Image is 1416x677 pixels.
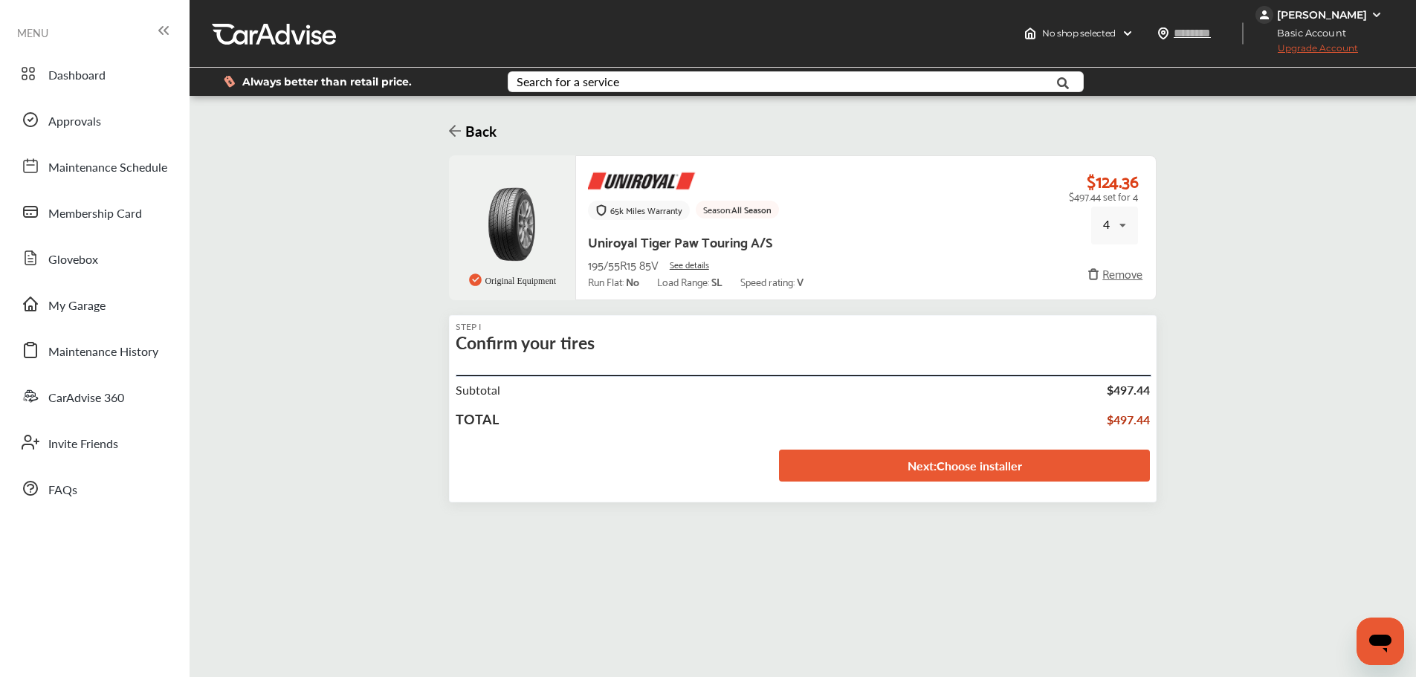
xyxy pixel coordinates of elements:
div: STEP I [456,322,481,332]
a: Glovebox [13,239,175,277]
a: See details [670,259,709,270]
div: Load Range: [657,276,722,288]
span: Glovebox [48,250,98,270]
div: Uniroyal Tiger Paw Touring A/S [588,230,772,253]
div: 4 [1103,216,1110,233]
img: jVpblrzwTbfkPYzPPzSLxeg0AAAAASUVORK5CYII= [1255,6,1273,24]
div: $124.36 [1087,171,1138,190]
img: dollor_label_vector.a70140d1.svg [224,75,235,88]
img: warranty-logo.58a969ef.svg [595,204,607,216]
span: All Season [731,201,772,217]
a: FAQs [13,469,175,508]
span: Approvals [48,112,101,132]
div: Search for a service [517,76,619,88]
span: Dashboard [48,66,106,85]
span: Basic Account [1257,25,1357,41]
a: Invite Friends [13,423,175,461]
span: See details [670,256,709,272]
div: $497.44 set for 4 [1069,190,1138,202]
span: Always better than retail price. [242,77,412,87]
div: Speed rating: [740,276,804,288]
div: 65k Miles Warranty [610,205,682,216]
span: My Garage [48,297,106,316]
div: Run Flat: [588,276,639,288]
div: Remove [1085,259,1144,286]
span: Maintenance History [48,343,158,362]
span: CarAdvise 360 [48,389,124,408]
div: TOTAL [456,411,499,428]
span: FAQs [48,481,77,500]
strong: V [797,273,804,290]
span: Invite Friends [48,435,118,454]
span: No shop selected [1042,27,1116,39]
a: Membership Card [13,192,175,231]
div: Subtotal [456,383,500,397]
span: 195/55R15 85V [588,254,659,274]
strong: SL [711,273,722,290]
img: ur_tiger_paw_touring_as_l.jpg [486,187,537,262]
span: Membership Card [48,204,142,224]
a: Next:Choose installer [779,450,1150,482]
img: header-divider.bc55588e.svg [1242,22,1244,45]
img: WGsFRI8htEPBVLJbROoPRyZpYNWhNONpIPPETTm6eUC0GeLEiAAAAAElFTkSuQmCC [1371,9,1383,21]
span: Season: [703,201,731,217]
div: Confirm your tires [456,332,595,353]
a: Dashboard [13,54,175,93]
div: [PERSON_NAME] [1277,8,1367,22]
div: Original Equipment [465,269,559,293]
h3: Back [461,121,497,141]
a: Maintenance History [13,331,175,369]
a: Maintenance Schedule [13,146,175,185]
a: My Garage [13,285,175,323]
span: Maintenance Schedule [48,158,167,178]
strong: No [626,273,639,290]
img: header-home-logo.8d720a4f.svg [1024,27,1036,39]
span: MENU [17,27,48,39]
a: Approvals [13,100,175,139]
div: $ 497.44 [1107,383,1150,397]
span: Upgrade Account [1255,42,1358,61]
img: header-down-arrow.9dd2ce7d.svg [1122,27,1134,39]
img: location_vector.a44bc228.svg [1157,27,1169,39]
a: CarAdvise 360 [13,377,175,415]
iframe: Button to launch messaging window [1357,618,1404,665]
div: $ 497.44 [1107,411,1150,428]
img: 3d88a73e16e59d43ac67f73567b443c37653d753.png [588,168,698,195]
